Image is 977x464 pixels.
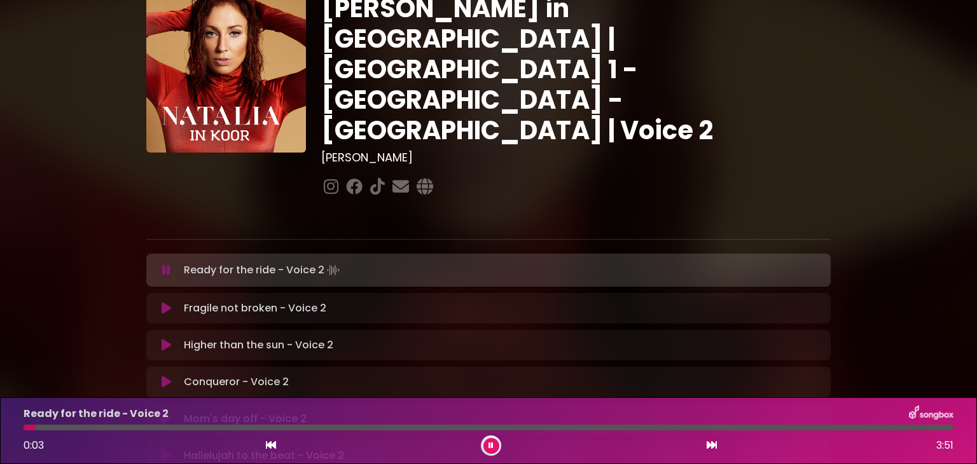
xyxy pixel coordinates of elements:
p: Conqueror - Voice 2 [184,374,289,390]
p: Ready for the ride - Voice 2 [24,406,169,421]
img: songbox-logo-white.png [909,406,953,422]
p: Higher than the sun - Voice 2 [184,338,333,353]
p: Fragile not broken - Voice 2 [184,301,326,316]
span: 0:03 [24,438,44,453]
span: 3:51 [936,438,953,453]
h3: [PERSON_NAME] [321,151,831,165]
p: Ready for the ride - Voice 2 [184,261,342,279]
img: waveform4.gif [324,261,342,279]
